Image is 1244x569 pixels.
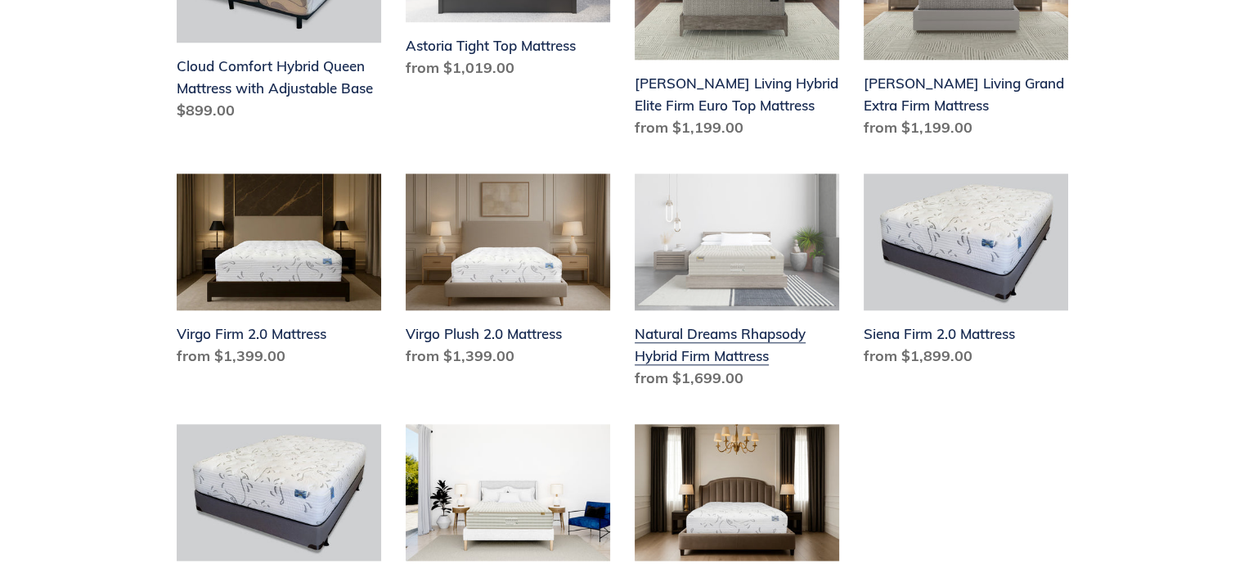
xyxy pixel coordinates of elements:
[635,174,839,395] a: Natural Dreams Rhapsody Hybrid Firm Mattress
[406,174,610,373] a: Virgo Plush 2.0 Mattress
[864,174,1068,373] a: Siena Firm 2.0 Mattress
[177,174,381,373] a: Virgo Firm 2.0 Mattress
